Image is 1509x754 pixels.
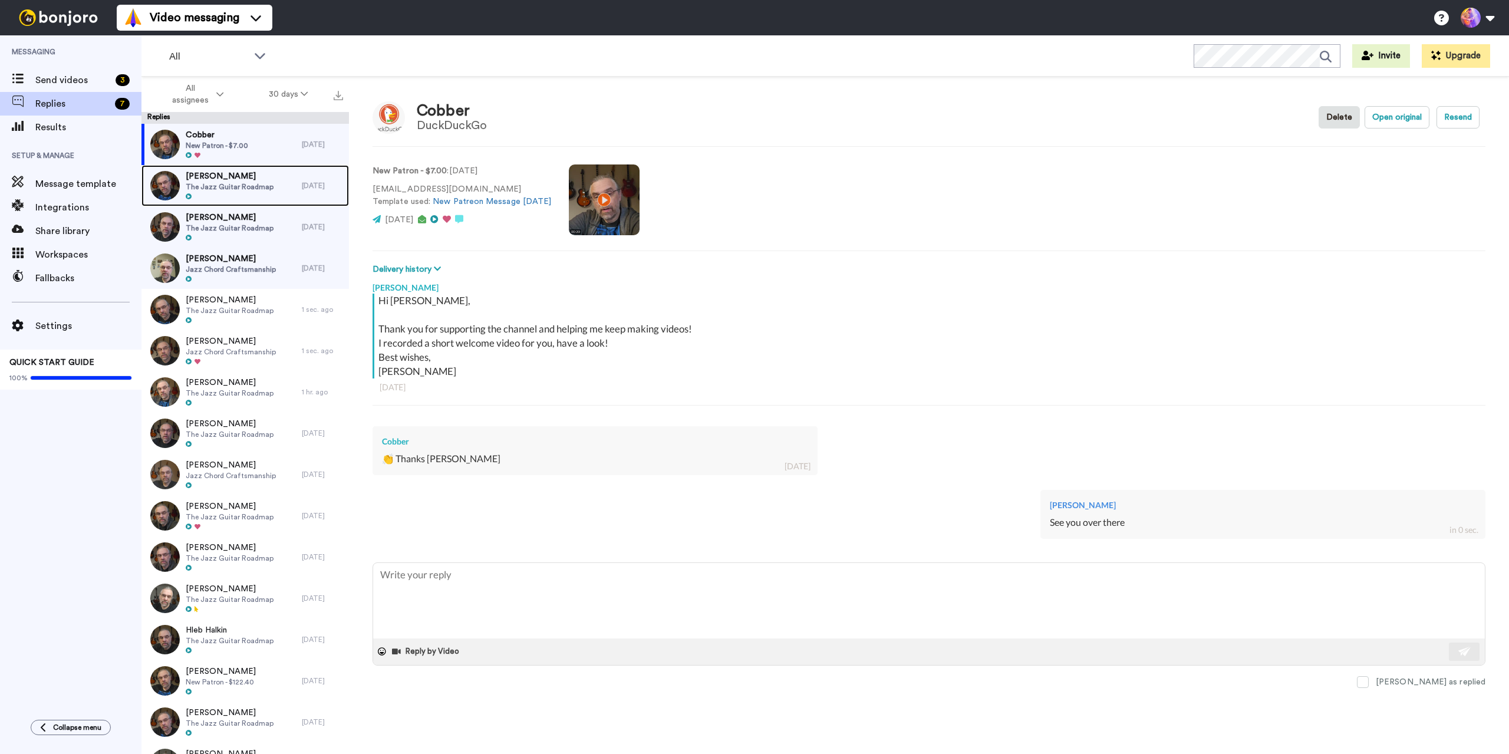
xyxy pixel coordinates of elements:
span: Cobber [186,129,248,141]
span: Jazz Chord Craftsmanship [186,347,276,357]
div: [DATE] [302,429,343,438]
div: [DATE] [302,181,343,190]
a: [PERSON_NAME]The Jazz Guitar Roadmap[DATE] [141,702,349,743]
span: New Patron - $122.40 [186,677,256,687]
textarea: To enrich screen reader interactions, please activate Accessibility in Grammarly extension settings [373,563,1485,638]
div: [DATE] [302,717,343,727]
span: The Jazz Guitar Roadmap [186,636,274,646]
span: [PERSON_NAME] [186,170,274,182]
button: Open original [1365,106,1429,129]
img: 9934fd9d-9db8-4b28-a1d3-3ef1a2a7ec3c-thumb.jpg [150,253,180,283]
span: The Jazz Guitar Roadmap [186,719,274,728]
span: The Jazz Guitar Roadmap [186,182,274,192]
button: Delivery history [373,263,444,276]
span: The Jazz Guitar Roadmap [186,306,274,315]
img: b3c4a39c-870a-43ab-9474-25f4bf659dcb-thumb.jpg [150,666,180,696]
a: [PERSON_NAME]The Jazz Guitar Roadmap[DATE] [141,578,349,619]
div: [DATE] [302,140,343,149]
span: The Jazz Guitar Roadmap [186,430,274,439]
span: Settings [35,319,141,333]
button: Upgrade [1422,44,1490,68]
a: [PERSON_NAME]The Jazz Guitar Roadmap[DATE] [141,413,349,454]
span: The Jazz Guitar Roadmap [186,512,274,522]
img: e76b2266-4fc7-4f9b-9466-43696feff6e4-thumb.jpg [150,542,180,572]
span: Share library [35,224,141,238]
img: 2d0beb8f-0e53-493f-b0e4-aa554478d653-thumb.jpg [150,625,180,654]
div: 3 [116,74,130,86]
span: Workspaces [35,248,141,262]
a: CobberNew Patron - $7.00[DATE] [141,124,349,165]
div: Replies [141,112,349,124]
span: Replies [35,97,110,111]
img: 7c5c3136-0f25-4a92-a3dd-4ba912fa51d8-thumb.jpg [150,584,180,613]
img: send-white.svg [1458,647,1471,656]
button: Collapse menu [31,720,111,735]
img: export.svg [334,91,343,100]
span: [PERSON_NAME] [186,294,274,306]
span: [PERSON_NAME] [186,542,274,554]
div: [DATE] [302,511,343,521]
button: Export all results that match these filters now. [330,85,347,103]
p: [EMAIL_ADDRESS][DOMAIN_NAME] Template used: [373,183,551,208]
div: [DATE] [302,676,343,686]
a: [PERSON_NAME]New Patron - $122.40[DATE] [141,660,349,702]
div: [PERSON_NAME] as replied [1376,676,1485,688]
a: [PERSON_NAME]Jazz Chord Craftsmanship[DATE] [141,248,349,289]
span: Jazz Chord Craftsmanship [186,265,276,274]
span: Send videos [35,73,111,87]
div: [DATE] [302,470,343,479]
div: 1 sec. ago [302,346,343,355]
span: [PERSON_NAME] [186,212,274,223]
a: [PERSON_NAME]The Jazz Guitar Roadmap[DATE] [141,165,349,206]
span: [PERSON_NAME] [186,253,276,265]
a: [PERSON_NAME]The Jazz Guitar Roadmap[DATE] [141,206,349,248]
img: 5968ddb4-25a2-4539-9fa9-fcdbcdf7e785-thumb.jpg [150,130,180,159]
span: The Jazz Guitar Roadmap [186,595,274,604]
button: Resend [1436,106,1480,129]
img: Image of Cobber [373,101,405,134]
a: Hleb HalkinThe Jazz Guitar Roadmap[DATE] [141,619,349,660]
div: 1 sec. ago [302,305,343,314]
div: [PERSON_NAME] [373,276,1485,294]
p: : [DATE] [373,165,551,177]
div: Cobber [417,103,486,120]
div: [DATE] [785,460,810,472]
a: [PERSON_NAME]The Jazz Guitar Roadmap1 sec. ago [141,289,349,330]
span: [PERSON_NAME] [186,459,276,471]
span: [PERSON_NAME] [186,335,276,347]
span: Collapse menu [53,723,101,732]
div: 7 [115,98,130,110]
button: Invite [1352,44,1410,68]
a: [PERSON_NAME]Jazz Chord Craftsmanship[DATE] [141,454,349,495]
strong: New Patron - $7.00 [373,167,447,175]
span: Integrations [35,200,141,215]
div: [PERSON_NAME] [1050,499,1476,511]
a: [PERSON_NAME]Jazz Chord Craftsmanship1 sec. ago [141,330,349,371]
span: The Jazz Guitar Roadmap [186,554,274,563]
div: Hi [PERSON_NAME], Thank you for supporting the channel and helping me keep making videos! I recor... [378,294,1482,378]
button: Reply by Video [391,643,463,660]
span: All [169,50,248,64]
span: [PERSON_NAME] [186,583,274,595]
span: [PERSON_NAME] [186,501,274,512]
span: All assignees [166,83,214,106]
span: Video messaging [150,9,239,26]
img: bj-logo-header-white.svg [14,9,103,26]
span: [PERSON_NAME] [186,418,274,430]
img: fcb5cbe0-d6e5-49af-a7a7-43ec21a115b9-thumb.jpg [150,377,180,407]
a: [PERSON_NAME]The Jazz Guitar Roadmap[DATE] [141,536,349,578]
span: Jazz Chord Craftsmanship [186,471,276,480]
img: 56eebb17-5324-42d6-bb5c-a64a3c70b6e0-thumb.jpg [150,707,180,737]
img: b2ff2320-be23-4993-84eb-2218b79f0de8-thumb.jpg [150,295,180,324]
span: [DATE] [385,216,413,224]
button: All assignees [144,78,246,111]
span: [PERSON_NAME] [186,377,274,388]
div: [DATE] [302,594,343,603]
img: 2982bf77-2b24-4f70-985a-e896974a0aa8-thumb.jpg [150,336,180,366]
a: [PERSON_NAME]The Jazz Guitar Roadmap1 hr. ago [141,371,349,413]
div: See you over there [1050,516,1476,529]
a: New Patreon Message [DATE] [433,197,551,206]
span: The Jazz Guitar Roadmap [186,388,274,398]
div: 👏 Thanks [PERSON_NAME] [382,452,808,466]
